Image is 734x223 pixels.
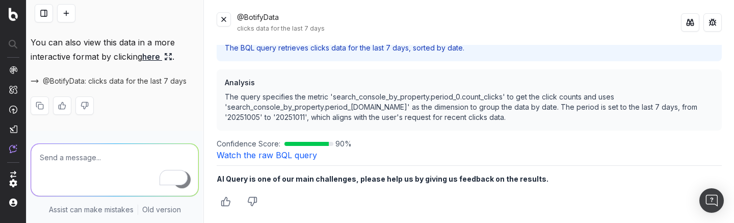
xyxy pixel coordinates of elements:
[49,205,134,215] p: Assist can make mistakes
[31,76,199,86] button: @BotifyData: clicks data for the last 7 days
[217,139,280,149] span: Confidence Score:
[9,125,17,133] img: Studio
[335,139,352,149] span: 90 %
[243,192,261,211] button: Thumbs down
[142,49,172,64] a: here
[31,144,198,196] textarea: To enrich screen reader interactions, please activate Accessibility in Grammarly extension settings
[237,24,681,33] div: clicks data for the last 7 days
[9,179,17,187] img: Setting
[225,43,714,53] p: The BQL query retrieves clicks data for the last 7 days, sorted by date.
[699,188,724,213] div: Open Intercom Messenger
[9,8,18,21] img: Botify logo
[9,105,17,114] img: Activation
[9,144,17,153] img: Assist
[217,192,235,211] button: Thumbs up
[225,78,714,88] h3: Analysis
[10,171,16,178] img: Switch project
[31,35,199,64] p: You can also view this data in a more interactive format by clicking .
[9,85,17,94] img: Intelligence
[217,175,548,183] b: AI Query is one of our main challenges, please help us by giving us feedback on the results.
[142,205,181,215] a: Old version
[217,150,317,160] a: Watch the raw BQL query
[237,12,681,33] div: @BotifyData
[9,66,17,74] img: Analytics
[43,76,187,86] span: @BotifyData: clicks data for the last 7 days
[9,199,17,207] img: My account
[225,92,714,122] p: The query specifies the metric 'search_console_by_property.period_0.count_clicks' to get the clic...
